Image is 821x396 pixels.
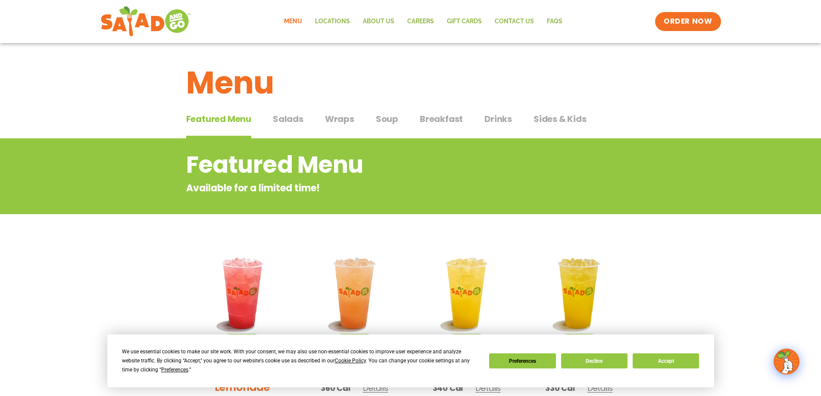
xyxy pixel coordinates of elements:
a: Careers [401,12,440,31]
span: Seasonal [225,334,259,343]
span: ORDER NOW [664,16,712,27]
span: Seasonal [337,334,372,343]
span: Seasonal [449,334,484,343]
a: Menu [278,12,309,31]
img: Product photo for Sunkissed Yuzu Lemonade [417,243,517,343]
span: 330 Cal [545,382,575,394]
button: Decline [561,353,627,368]
a: FAQs [540,12,569,31]
span: 360 Cal [321,382,350,394]
a: ORDER NOW [655,12,721,31]
span: Breakfast [420,112,463,125]
span: Preferences [161,367,188,373]
img: Product photo for Mango Grove Lemonade [529,243,629,343]
span: Salads [273,112,303,125]
span: Details [475,383,501,393]
button: Preferences [489,353,556,368]
span: 340 Cal [433,382,463,394]
img: Product photo for Blackberry Bramble Lemonade [193,243,292,343]
div: Cookie Consent Prompt [107,334,714,387]
h2: Featured Menu [186,147,566,182]
span: Seasonal [562,334,596,343]
button: Accept [633,353,699,368]
div: Tabbed content [186,109,635,139]
a: GIFT CARDS [440,12,488,31]
span: Soup [376,112,398,125]
span: Drinks [484,112,512,125]
span: Wraps [325,112,354,125]
span: Details [363,383,388,393]
p: Available for a limited time! [186,181,566,195]
span: Cookie Policy [335,358,366,364]
span: Featured Menu [186,112,251,125]
span: Sides & Kids [534,112,587,125]
nav: Menu [278,12,569,31]
div: We use essential cookies to make our site work. With your consent, we may also use non-essential ... [122,347,479,374]
h1: Menu [186,59,635,106]
a: About Us [356,12,401,31]
img: wpChatIcon [774,349,799,374]
span: Details [587,383,613,393]
a: Contact Us [488,12,540,31]
img: Product photo for Summer Stone Fruit Lemonade [305,243,404,343]
a: Locations [309,12,356,31]
img: new-SAG-logo-768×292 [100,4,191,39]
